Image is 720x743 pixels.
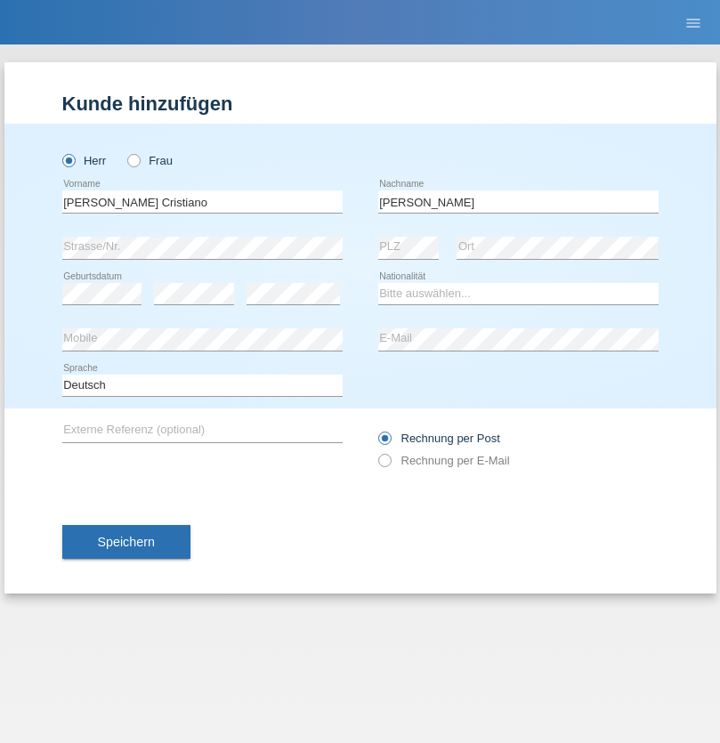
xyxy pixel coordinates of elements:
input: Herr [62,154,74,166]
i: menu [684,14,702,32]
label: Rechnung per E-Mail [378,454,510,467]
label: Herr [62,154,107,167]
span: Speichern [98,535,155,549]
input: Frau [127,154,139,166]
input: Rechnung per E-Mail [378,454,390,476]
input: Rechnung per Post [378,432,390,454]
a: menu [676,17,711,28]
label: Rechnung per Post [378,432,500,445]
h1: Kunde hinzufügen [62,93,659,115]
button: Speichern [62,525,190,559]
label: Frau [127,154,173,167]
